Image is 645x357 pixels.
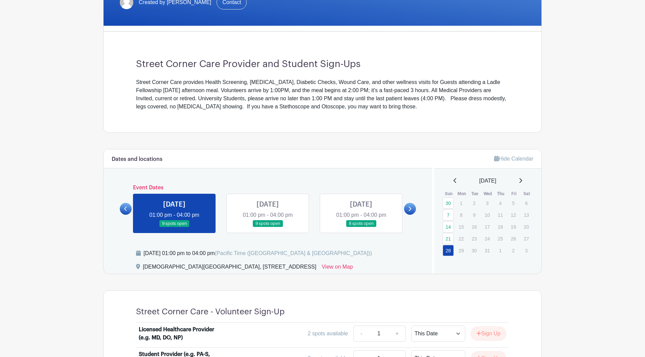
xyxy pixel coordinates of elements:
[455,245,467,256] p: 29
[143,249,372,257] div: [DATE] 01:00 pm to 04:00 pm
[455,198,467,208] p: 1
[482,210,493,220] p: 10
[389,325,406,342] a: +
[136,78,509,111] div: Street Corner Care provides Health Screening, [MEDICAL_DATA], Diabetic Checks, Wound Care, and ot...
[455,210,467,220] p: 8
[468,190,482,197] th: Tue
[521,198,532,208] p: 6
[143,263,316,274] div: [DEMOGRAPHIC_DATA][GEOGRAPHIC_DATA], [STREET_ADDRESS]
[481,190,494,197] th: Wed
[443,197,454,209] a: 30
[520,190,534,197] th: Sat
[495,222,506,232] p: 18
[112,156,162,163] h6: Dates and locations
[471,327,506,341] button: Sign Up
[521,210,532,220] p: 13
[494,156,533,162] a: Hide Calendar
[482,198,493,208] p: 3
[469,222,480,232] p: 16
[508,233,519,244] p: 26
[469,233,480,244] p: 23
[455,222,467,232] p: 15
[353,325,369,342] a: -
[482,245,493,256] p: 31
[442,190,455,197] th: Sun
[308,330,348,338] div: 2 spots available
[132,185,404,191] h6: Event Dates
[479,177,496,185] span: [DATE]
[136,307,285,317] h4: Street Corner Care - Volunteer Sign-Up
[494,190,508,197] th: Thu
[521,245,532,256] p: 3
[469,198,480,208] p: 2
[521,222,532,232] p: 20
[443,245,454,256] a: 28
[495,245,506,256] p: 1
[508,210,519,220] p: 12
[507,190,520,197] th: Fri
[508,245,519,256] p: 2
[443,209,454,220] a: 7
[469,210,480,220] p: 9
[139,325,223,342] div: Licensed Healthcare Provider (e.g. MD, DO, NP)
[136,59,509,70] h3: Street Corner Care Provider and Student Sign-Ups
[508,222,519,232] p: 19
[455,233,467,244] p: 22
[322,263,353,274] a: View on Map
[455,190,468,197] th: Mon
[495,233,506,244] p: 25
[215,250,372,256] span: (Pacific Time ([GEOGRAPHIC_DATA] & [GEOGRAPHIC_DATA]))
[482,222,493,232] p: 17
[482,233,493,244] p: 24
[521,233,532,244] p: 27
[508,198,519,208] p: 5
[443,233,454,244] a: 21
[495,210,506,220] p: 11
[443,221,454,232] a: 14
[495,198,506,208] p: 4
[469,245,480,256] p: 30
